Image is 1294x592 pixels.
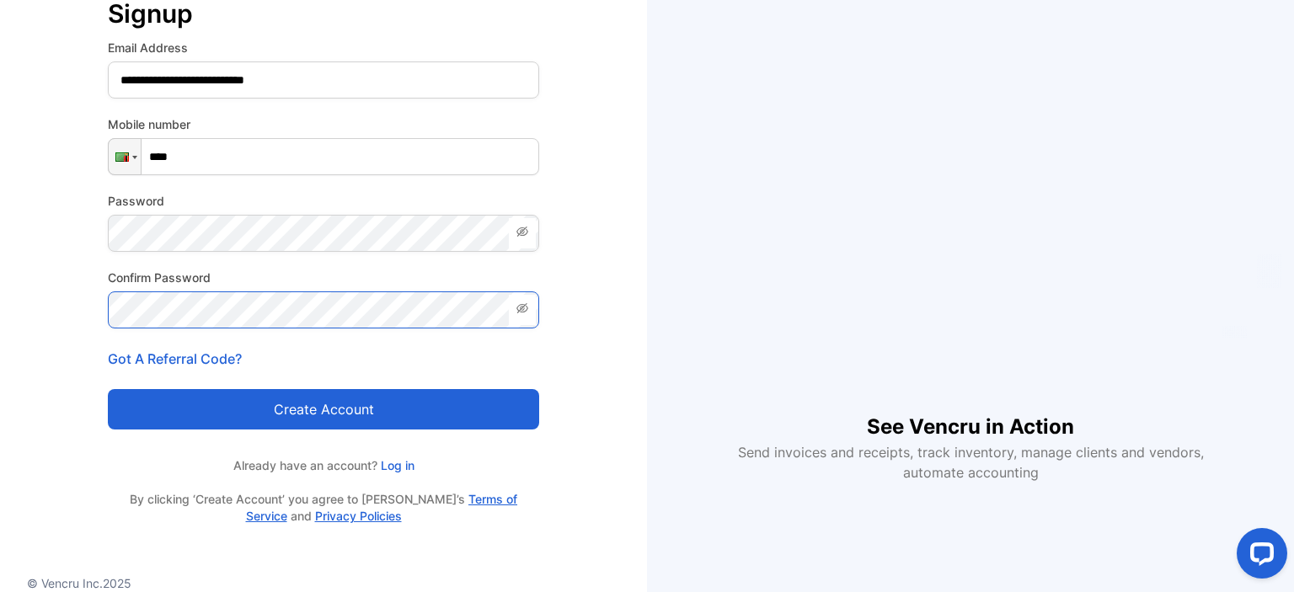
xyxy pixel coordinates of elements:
[108,115,539,133] label: Mobile number
[108,192,539,210] label: Password
[108,456,539,474] p: Already have an account?
[728,442,1213,483] p: Send invoices and receipts, track inventory, manage clients and vendors, automate accounting
[108,491,539,525] p: By clicking ‘Create Account’ you agree to [PERSON_NAME]’s and
[108,349,539,369] p: Got A Referral Code?
[108,39,539,56] label: Email Address
[377,458,414,472] a: Log in
[108,269,539,286] label: Confirm Password
[726,110,1215,385] iframe: YouTube video player
[109,139,141,174] div: Zambia: + 260
[1223,521,1294,592] iframe: LiveChat chat widget
[108,389,539,429] button: Create account
[867,385,1074,442] h1: See Vencru in Action
[315,509,402,523] a: Privacy Policies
